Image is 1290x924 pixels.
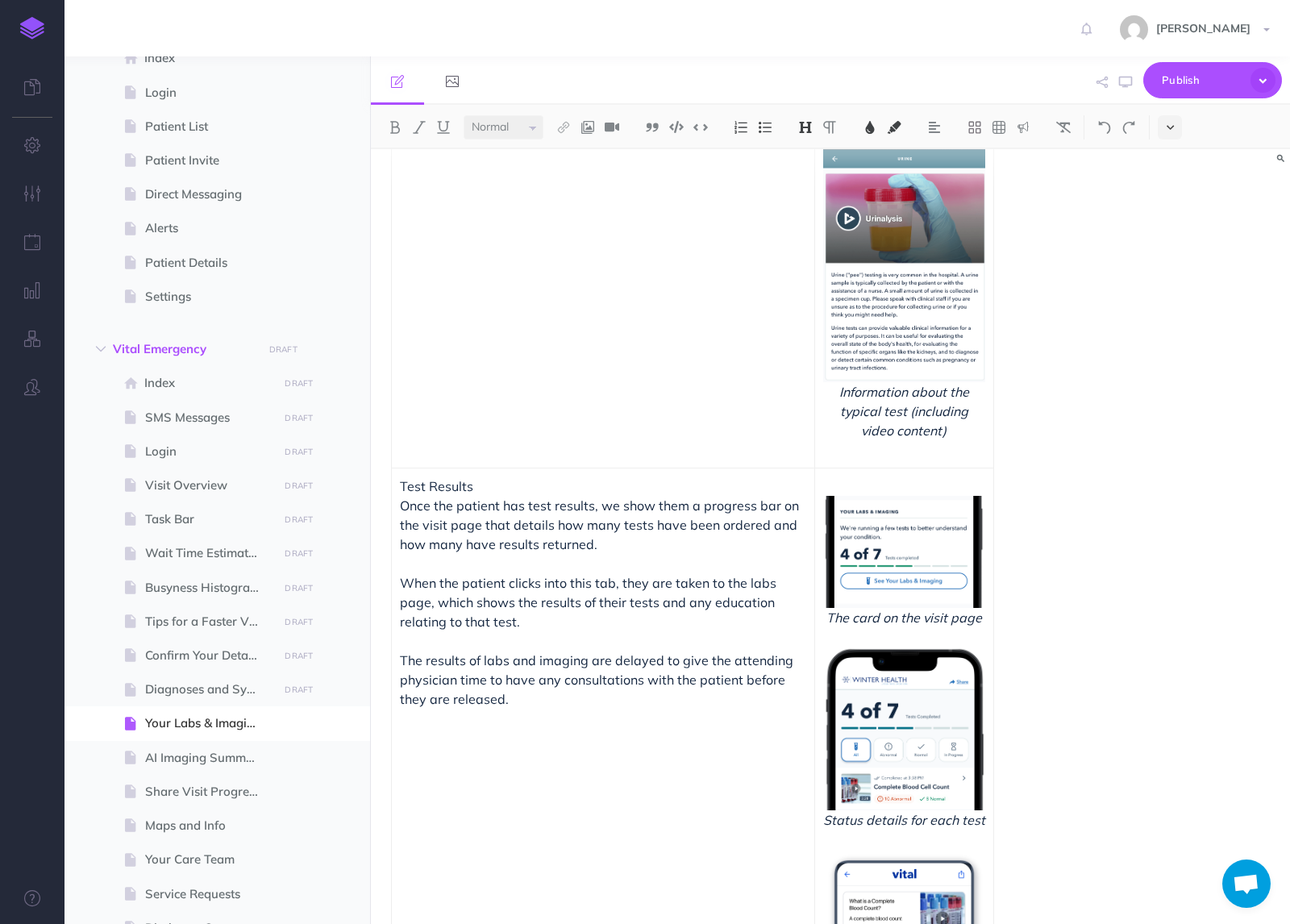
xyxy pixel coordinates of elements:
[279,374,319,393] button: DRAFT
[145,442,273,461] span: Login
[388,121,402,134] img: Bold button
[20,17,44,40] img: logo-mark.svg
[145,510,273,529] span: Task Bar
[758,121,772,134] img: Unordered list button
[645,121,660,134] img: Blockquote button
[279,544,319,563] button: DRAFT
[605,121,619,134] img: Add video button
[1148,21,1259,35] span: [PERSON_NAME]
[285,413,313,423] small: DRAFT
[887,121,901,134] img: Text background color button
[145,408,273,427] span: SMS Messages
[285,447,313,457] small: DRAFT
[1056,121,1071,134] img: Clear styles button
[400,497,802,630] span: Once the patient has test results, we show them a progress bar on the visit page that details how...
[279,510,319,529] button: DRAFT
[279,477,319,495] button: DRAFT
[1120,15,1148,44] img: 5da3de2ef7f569c4e7af1a906648a0de.jpg
[1162,68,1242,93] span: Publish
[992,121,1006,134] img: Create table button
[436,121,451,134] img: Underline button
[285,617,313,627] small: DRAFT
[145,117,273,136] span: Patient List
[144,48,273,68] span: Index
[798,121,813,134] img: Headings dropdown button
[145,476,273,495] span: Visit Overview
[580,121,595,134] img: Add image button
[144,373,273,393] span: Index
[145,253,273,273] span: Patient Details
[823,149,985,382] img: ar49yY4C8AIkIcdP6VcX.png
[285,514,313,525] small: DRAFT
[145,748,273,768] span: AI Imaging Summaries
[279,443,319,461] button: DRAFT
[269,344,298,355] small: DRAFT
[145,782,273,801] span: Share Visit Progress
[285,548,313,559] small: DRAFT
[1016,121,1030,134] img: Callout dropdown menu button
[822,121,837,134] img: Paragraph button
[823,496,985,608] img: moo2eXbq5Twzi0w0ngLL.png
[823,647,985,810] img: dNVCahwKHuNsdkviIWrU.png
[863,121,877,134] img: Text color button
[145,884,273,904] span: Service Requests
[823,810,985,830] span: Status details for each test
[145,714,273,733] span: Your Labs & Imaging
[279,409,319,427] button: DRAFT
[285,583,313,593] small: DRAFT
[669,121,684,133] img: Code block button
[113,339,253,359] span: Vital Emergency
[556,121,571,134] img: Link button
[400,478,473,494] span: Test Results
[145,816,273,835] span: Maps and Info
[279,579,319,597] button: DRAFT
[145,850,273,869] span: Your Care Team
[145,612,273,631] span: Tips for a Faster Visit
[145,83,273,102] span: Login
[145,646,273,665] span: Confirm Your Details
[145,578,273,597] span: Busyness Histogram
[145,287,273,306] span: Settings
[145,219,273,238] span: Alerts
[693,121,708,133] img: Inline code button
[279,647,319,665] button: DRAFT
[285,481,313,491] small: DRAFT
[1222,859,1271,908] a: Open chat
[145,543,273,563] span: Wait Time Estimates
[412,121,427,134] img: Italic button
[279,681,319,699] button: DRAFT
[1143,62,1282,98] button: Publish
[734,121,748,134] img: Ordered list button
[263,340,303,359] button: DRAFT
[145,151,273,170] span: Patient Invite
[927,121,942,134] img: Alignment dropdown menu button
[279,613,319,631] button: DRAFT
[823,382,985,440] span: Information about the typical test (including video content)
[285,651,313,661] small: DRAFT
[285,685,313,695] small: DRAFT
[1121,121,1136,134] img: Redo
[823,608,985,627] span: The card on the visit page
[285,378,313,389] small: DRAFT
[400,652,797,707] span: The results of labs and imaging are delayed to give the attending physician time to have any cons...
[145,185,273,204] span: Direct Messaging
[145,680,273,699] span: Diagnoses and Symptom Video Education
[1097,121,1112,134] img: Undo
